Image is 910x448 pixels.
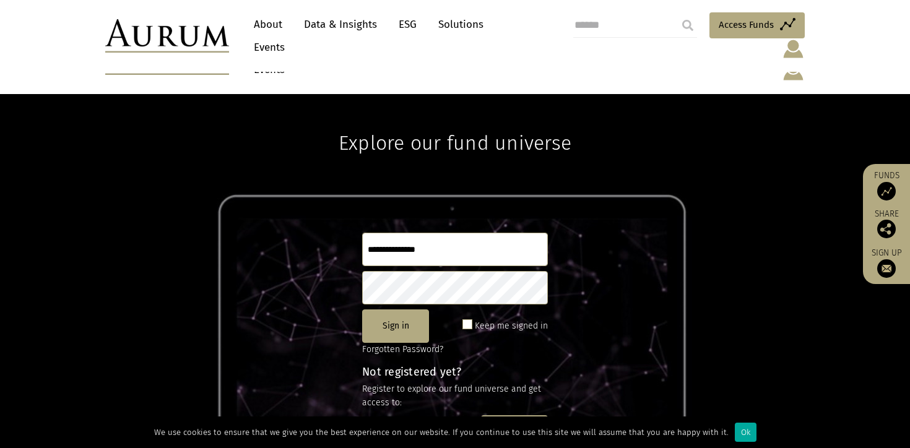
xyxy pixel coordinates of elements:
a: Events [248,36,285,59]
img: Share this post [877,220,896,238]
span: Access Funds [719,17,774,32]
a: Funds [869,170,904,200]
a: Forgotten Password? [362,344,443,355]
p: Register to explore our fund universe and get access to: [362,382,548,410]
img: Aurum [105,19,229,53]
div: Ok [735,423,756,442]
h1: Explore our fund universe [339,94,571,155]
button: Sign in [362,309,429,343]
a: Solutions [432,13,490,36]
a: About [248,13,288,36]
label: Keep me signed in [475,319,548,334]
a: Sign up [869,248,904,278]
div: Share [869,210,904,238]
a: Access Funds [709,12,805,38]
img: Sign up to our newsletter [877,259,896,278]
img: account-icon.svg [782,38,805,59]
img: Access Funds [877,182,896,200]
a: Data & Insights [298,13,383,36]
input: Submit [675,13,700,38]
a: ESG [392,13,423,36]
h4: Not registered yet? [362,366,548,377]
